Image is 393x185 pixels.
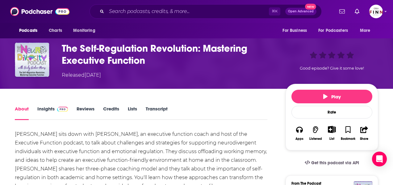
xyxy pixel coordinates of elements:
[325,126,338,133] button: Show More Button
[360,137,368,141] div: Share
[309,137,322,141] div: Listened
[356,25,378,37] button: open menu
[37,106,68,120] a: InsightsPodchaser Pro
[305,4,316,10] span: New
[57,107,68,112] img: Podchaser Pro
[291,106,372,118] div: Rate
[19,26,37,35] span: Podcasts
[45,25,66,37] a: Charts
[291,122,307,144] button: Apps
[337,6,347,17] a: Show notifications dropdown
[311,160,359,166] span: Get this podcast via API
[369,5,383,18] img: User Profile
[62,71,101,79] div: Released [DATE]
[62,42,276,67] h1: The Self-Regulation Revolution: Mastering Executive Function
[295,137,303,141] div: Apps
[15,42,49,77] img: The Self-Regulation Revolution: Mastering Executive Function
[90,4,322,19] div: Search podcasts, credits, & more...
[369,5,383,18] button: Show profile menu
[69,25,103,37] button: open menu
[324,122,340,144] div: Show More ButtonList
[285,8,316,15] button: Open AdvancedNew
[15,106,29,120] a: About
[300,155,364,170] a: Get this podcast via API
[49,26,62,35] span: Charts
[107,6,269,16] input: Search podcasts, credits, & more...
[372,152,387,166] div: Open Intercom Messenger
[269,7,280,15] span: ⌘ K
[341,137,355,141] div: Bookmark
[314,25,357,37] button: open menu
[10,6,69,17] img: Podchaser - Follow, Share and Rate Podcasts
[103,106,119,120] a: Credits
[323,94,341,100] span: Play
[73,26,95,35] span: Monitoring
[282,26,307,35] span: For Business
[300,66,364,71] span: Good episode? Give it some love!
[128,106,137,120] a: Lists
[340,122,356,144] button: Bookmark
[369,5,383,18] span: Logged in as FINNMadison
[307,122,324,144] button: Listened
[278,25,315,37] button: open menu
[15,25,45,37] button: open menu
[356,122,372,144] button: Share
[77,106,94,120] a: Reviews
[291,90,372,103] button: Play
[329,137,334,141] div: List
[146,106,168,120] a: Transcript
[360,26,370,35] span: More
[352,6,362,17] a: Show notifications dropdown
[318,26,348,35] span: For Podcasters
[288,10,314,13] span: Open Advanced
